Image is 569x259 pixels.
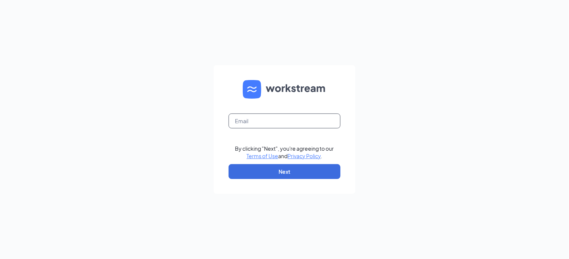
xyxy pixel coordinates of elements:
[229,113,340,128] input: Email
[229,164,340,179] button: Next
[288,153,321,159] a: Privacy Policy
[235,145,334,160] div: By clicking "Next", you're agreeing to our and .
[243,80,326,99] img: WS logo and Workstream text
[247,153,279,159] a: Terms of Use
